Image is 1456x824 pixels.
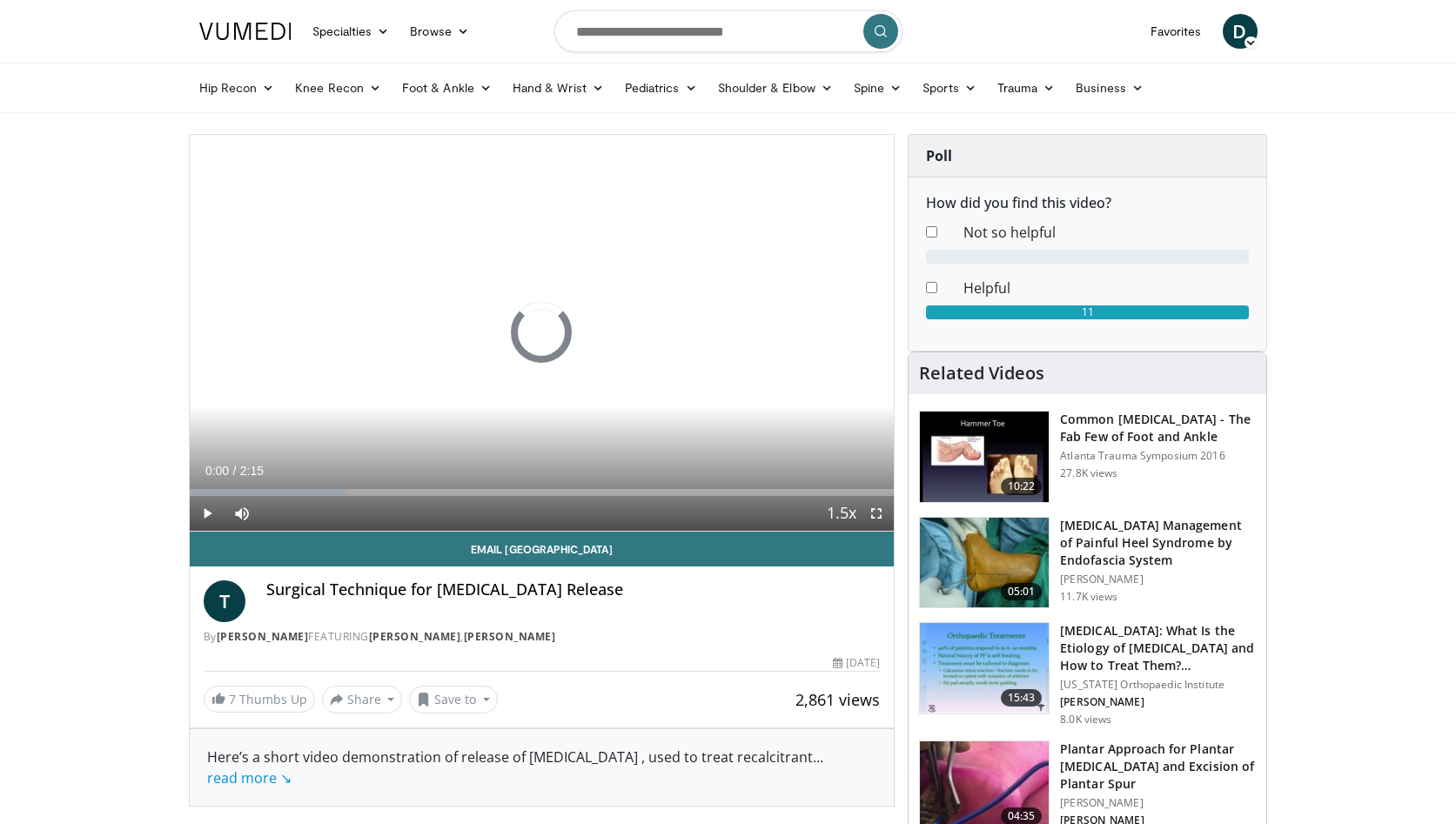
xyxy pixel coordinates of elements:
[204,629,881,645] div: By FEATURING ,
[207,747,823,787] span: ...
[1001,583,1043,600] span: 05:01
[950,222,1262,243] dd: Not so helpful
[926,305,1249,319] div: 11
[833,655,880,671] div: [DATE]
[1060,622,1256,674] h3: [MEDICAL_DATA]: What Is the Etiology of [MEDICAL_DATA] and How to Treat Them?…
[843,70,912,105] a: Spine
[824,496,859,531] button: Playback Rate
[920,518,1049,608] img: osam_1.png.150x105_q85_crop-smart_upscale.jpg
[926,195,1249,211] h6: How did you find this video?
[322,686,403,713] button: Share
[926,146,952,165] strong: Poll
[302,14,400,49] a: Specialties
[240,464,264,478] span: 2:15
[189,70,285,105] a: Hip Recon
[266,580,881,600] h4: Surgical Technique for [MEDICAL_DATA] Release
[207,747,877,788] div: Here’s a short video demonstration of release of [MEDICAL_DATA] , used to treat recalcitrant
[204,686,315,713] a: 7 Thumbs Up
[1060,411,1256,445] h3: Common [MEDICAL_DATA] - The Fab Few of Foot and Ankle
[1001,478,1043,495] span: 10:22
[919,363,1044,384] h4: Related Videos
[369,629,461,644] a: [PERSON_NAME]
[1140,14,1212,49] a: Favorites
[1060,517,1256,569] h3: [MEDICAL_DATA] Management of Painful Heel Syndrome by Endofascia System
[920,623,1049,713] img: 0627a79c-b613-4c7b-b2f9-160f6bf7907e.150x105_q85_crop-smart_upscale.jpg
[225,496,259,531] button: Mute
[399,14,480,49] a: Browse
[1060,740,1256,793] h3: Plantar Approach for Plantar [MEDICAL_DATA] and Excision of Plantar Spur
[554,10,902,52] input: Search topics, interventions
[1001,689,1043,707] span: 15:43
[1223,14,1258,49] a: D
[1060,695,1256,709] p: [PERSON_NAME]
[1060,713,1111,727] p: 8.0K views
[919,517,1256,609] a: 05:01 [MEDICAL_DATA] Management of Painful Heel Syndrome by Endofascia System [PERSON_NAME] 11.7K...
[190,489,895,496] div: Progress Bar
[1065,70,1154,105] a: Business
[708,70,843,105] a: Shoulder & Elbow
[1060,466,1117,480] p: 27.8K views
[190,135,895,532] video-js: Video Player
[614,70,708,105] a: Pediatrics
[1060,590,1117,604] p: 11.7K views
[190,532,895,566] a: Email [GEOGRAPHIC_DATA]
[1060,678,1256,692] p: [US_STATE] Orthopaedic Institute
[987,70,1066,105] a: Trauma
[229,691,236,707] span: 7
[233,464,237,478] span: /
[502,70,614,105] a: Hand & Wrist
[409,686,498,713] button: Save to
[199,23,292,40] img: VuMedi Logo
[217,629,309,644] a: [PERSON_NAME]
[920,412,1049,502] img: 4559c471-f09d-4bda-8b3b-c296350a5489.150x105_q85_crop-smart_upscale.jpg
[392,70,502,105] a: Foot & Ankle
[919,411,1256,503] a: 10:22 Common [MEDICAL_DATA] - The Fab Few of Foot and Ankle Atlanta Trauma Symposium 2016 27.8K v...
[1060,796,1256,810] p: [PERSON_NAME]
[912,70,987,105] a: Sports
[190,496,225,531] button: Play
[285,70,392,105] a: Knee Recon
[207,768,292,787] a: read more ↘
[1060,573,1256,586] p: [PERSON_NAME]
[919,622,1256,727] a: 15:43 [MEDICAL_DATA]: What Is the Etiology of [MEDICAL_DATA] and How to Treat Them?… [US_STATE] O...
[795,689,880,710] span: 2,861 views
[204,580,245,622] a: T
[205,464,229,478] span: 0:00
[1060,449,1256,463] p: Atlanta Trauma Symposium 2016
[859,496,894,531] button: Fullscreen
[950,278,1262,298] dd: Helpful
[464,629,556,644] a: [PERSON_NAME]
